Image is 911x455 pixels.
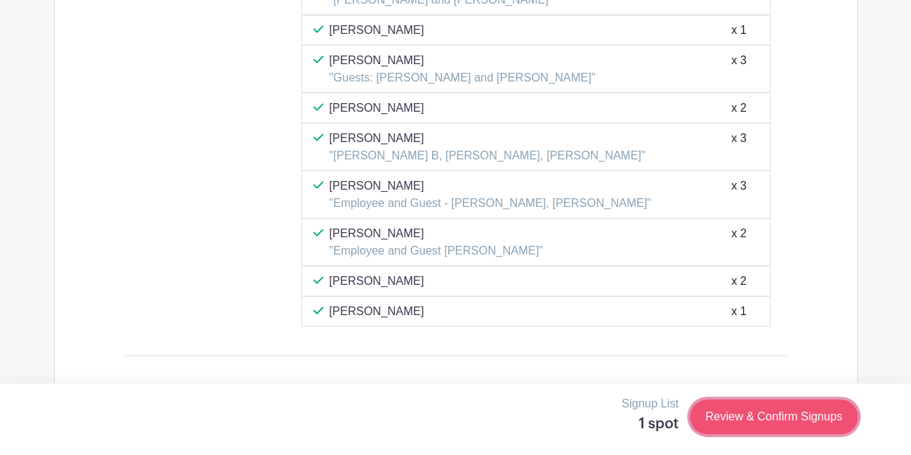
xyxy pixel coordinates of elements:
[731,225,746,260] div: x 2
[731,303,746,320] div: x 1
[329,242,543,260] p: "Employee and Guest [PERSON_NAME]"
[731,177,746,212] div: x 3
[329,273,424,290] p: [PERSON_NAME]
[621,415,678,433] h5: 1 spot
[329,22,424,39] p: [PERSON_NAME]
[621,395,678,412] p: Signup List
[329,52,596,69] p: [PERSON_NAME]
[731,52,746,87] div: x 3
[329,100,424,117] p: [PERSON_NAME]
[329,195,651,212] p: "Employee and Guest - [PERSON_NAME], [PERSON_NAME]"
[329,130,645,147] p: [PERSON_NAME]
[731,273,746,290] div: x 2
[329,225,543,242] p: [PERSON_NAME]
[329,69,596,87] p: "Guests: [PERSON_NAME] and [PERSON_NAME]"
[329,303,424,320] p: [PERSON_NAME]
[329,147,645,164] p: "[PERSON_NAME] B, [PERSON_NAME], [PERSON_NAME]"
[690,399,857,434] a: Review & Confirm Signups
[731,100,746,117] div: x 2
[329,177,651,195] p: [PERSON_NAME]
[731,130,746,164] div: x 3
[731,22,746,39] div: x 1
